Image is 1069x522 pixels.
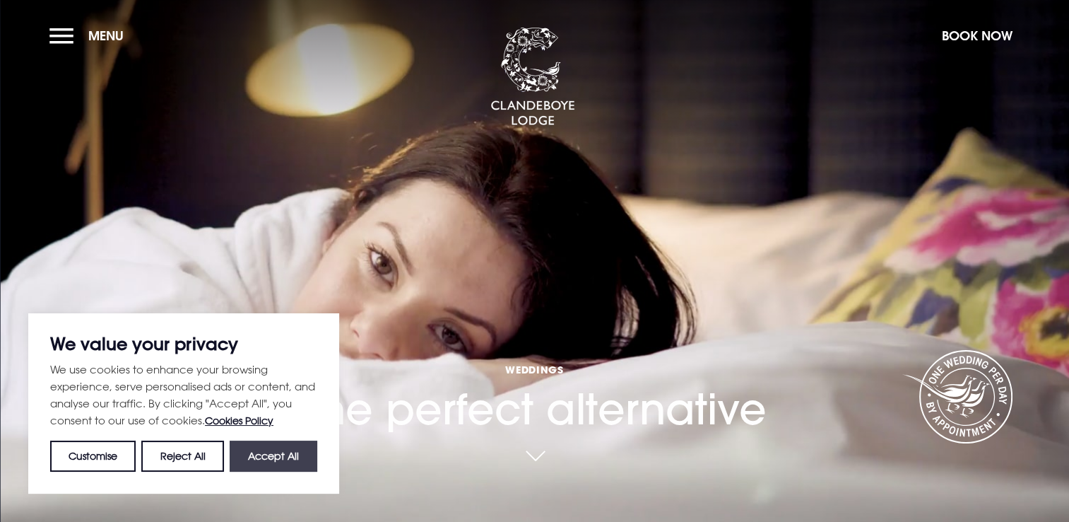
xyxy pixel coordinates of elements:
[490,28,575,127] img: Clandeboye Lodge
[935,21,1020,51] button: Book Now
[49,21,131,51] button: Menu
[302,363,767,376] span: Weddings
[88,28,124,44] span: Menu
[205,414,273,427] a: Cookies Policy
[50,441,136,472] button: Customise
[141,441,223,472] button: Reject All
[302,298,767,434] h1: The perfect alternative
[28,313,339,494] div: We value your privacy
[50,335,317,352] p: We value your privacy
[50,361,317,429] p: We use cookies to enhance your browsing experience, serve personalised ads or content, and analys...
[230,441,317,472] button: Accept All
